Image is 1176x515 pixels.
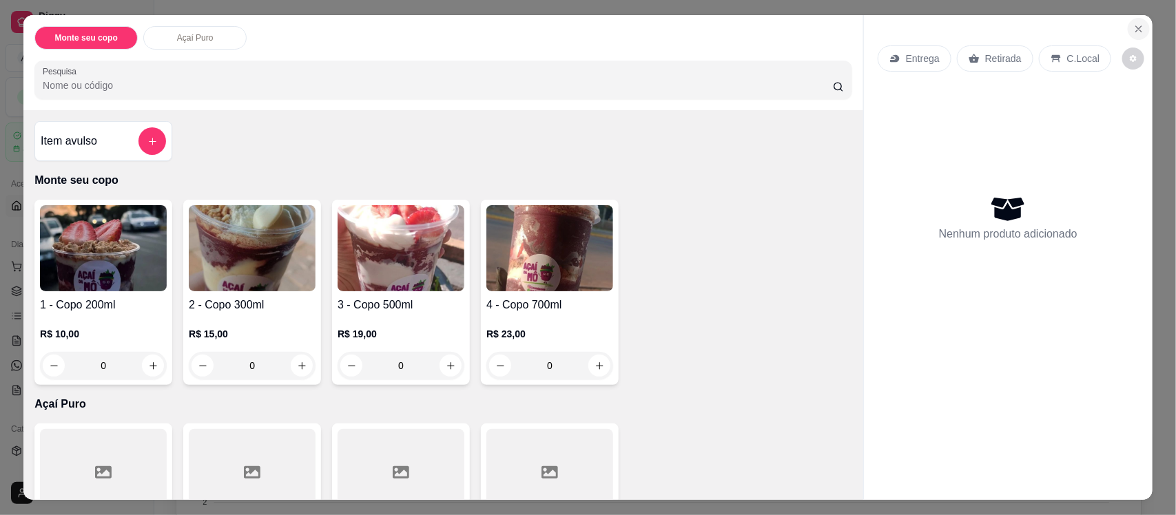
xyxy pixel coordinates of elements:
button: decrease-product-quantity [1122,48,1144,70]
p: Nenhum produto adicionado [939,226,1077,242]
input: Pesquisa [43,78,833,92]
img: product-image [40,205,167,291]
button: add-separate-item [138,127,166,155]
p: R$ 23,00 [486,327,613,341]
img: product-image [189,205,316,291]
p: Monte seu copo [54,32,117,43]
p: Açaí Puro [34,396,852,412]
h4: 4 - Copo 700ml [486,297,613,313]
p: R$ 15,00 [189,327,316,341]
h4: 2 - Copo 300ml [189,297,316,313]
label: Pesquisa [43,65,81,77]
img: product-image [486,205,613,291]
p: Entrega [906,52,940,65]
p: C.Local [1067,52,1100,65]
img: product-image [338,205,464,291]
h4: Item avulso [41,133,97,149]
button: Close [1128,18,1150,40]
p: R$ 19,00 [338,327,464,341]
p: Retirada [985,52,1022,65]
p: R$ 10,00 [40,327,167,341]
h4: 1 - Copo 200ml [40,297,167,313]
h4: 3 - Copo 500ml [338,297,464,313]
p: Açaí Puro [177,32,214,43]
p: Monte seu copo [34,172,852,189]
